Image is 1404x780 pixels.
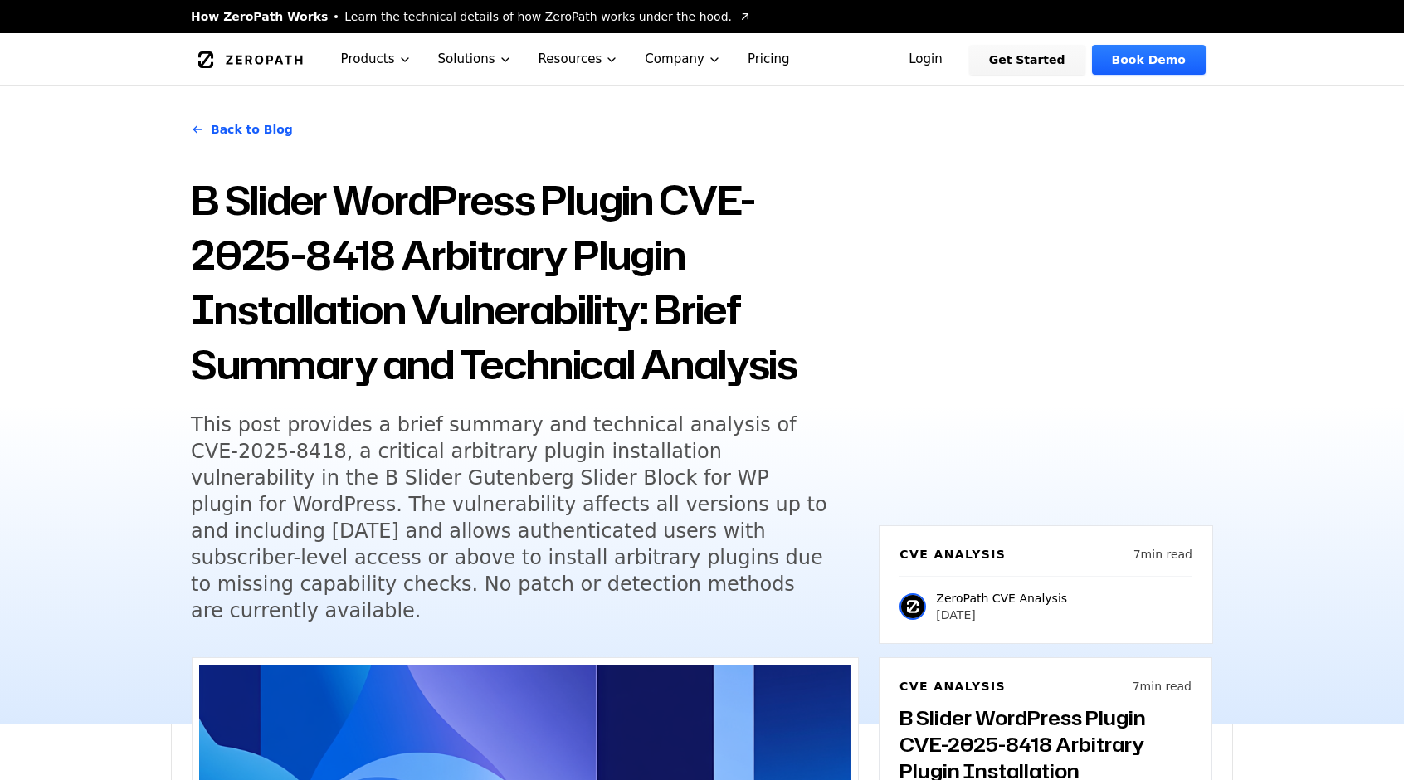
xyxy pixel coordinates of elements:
a: Back to Blog [191,106,293,153]
nav: Global [171,33,1233,85]
a: Pricing [734,33,803,85]
h6: CVE Analysis [899,678,1006,695]
img: ZeroPath CVE Analysis [899,593,926,620]
button: Resources [525,33,632,85]
button: Solutions [425,33,525,85]
a: Book Demo [1092,45,1206,75]
button: Company [631,33,734,85]
a: Login [889,45,963,75]
p: ZeroPath CVE Analysis [936,590,1067,607]
a: Get Started [969,45,1085,75]
span: How ZeroPath Works [191,8,328,25]
p: [DATE] [936,607,1067,623]
h5: This post provides a brief summary and technical analysis of CVE-2025-8418, a critical arbitrary ... [191,412,828,624]
h6: CVE Analysis [899,546,1006,563]
p: 7 min read [1133,678,1192,695]
h1: B Slider WordPress Plugin CVE-2025-8418 Arbitrary Plugin Installation Vulnerability: Brief Summar... [191,173,859,392]
button: Products [328,33,425,85]
p: 7 min read [1133,546,1192,563]
a: How ZeroPath WorksLearn the technical details of how ZeroPath works under the hood. [191,8,752,25]
span: Learn the technical details of how ZeroPath works under the hood. [344,8,732,25]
